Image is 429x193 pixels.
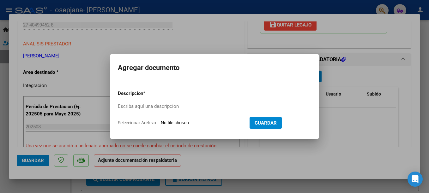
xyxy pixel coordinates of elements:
p: Descripcion [118,90,176,97]
h2: Agregar documento [118,62,311,74]
div: Open Intercom Messenger [408,172,423,187]
button: Guardar [250,117,282,129]
span: Guardar [255,120,277,126]
span: Seleccionar Archivo [118,120,156,125]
